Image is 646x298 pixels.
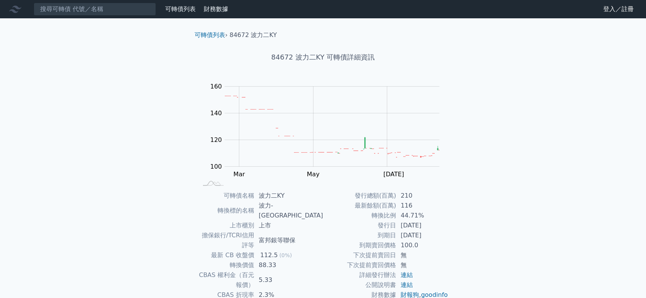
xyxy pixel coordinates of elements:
td: 116 [396,201,448,211]
tspan: May [307,171,320,178]
tspan: [DATE] [383,171,404,178]
td: 富邦銀等聯保 [254,230,323,250]
td: 發行總額(百萬) [323,191,396,201]
td: 轉換比例 [323,211,396,221]
tspan: 140 [210,110,222,117]
td: CBAS 權利金（百元報價） [198,270,254,290]
td: 到期賣回價格 [323,240,396,250]
td: 擔保銀行/TCRI信用評等 [198,230,254,250]
a: 可轉債列表 [195,31,225,39]
a: 連結 [401,281,413,288]
td: 上市 [254,221,323,230]
td: 下次提前賣回日 [323,250,396,260]
h1: 84672 波力二KY 可轉債詳細資訊 [188,52,458,63]
li: 84672 波力二KY [230,31,277,40]
td: 波力-[GEOGRAPHIC_DATA] [254,201,323,221]
td: 5.33 [254,270,323,290]
li: › [195,31,227,40]
tspan: 100 [210,163,222,170]
td: 無 [396,260,448,270]
td: 最新 CB 收盤價 [198,250,254,260]
td: 轉換價值 [198,260,254,270]
td: 100.0 [396,240,448,250]
a: 連結 [401,271,413,279]
span: (0%) [279,252,292,258]
td: 發行日 [323,221,396,230]
td: 到期日 [323,230,396,240]
td: [DATE] [396,221,448,230]
td: 最新餘額(百萬) [323,201,396,211]
td: 下次提前賣回價格 [323,260,396,270]
td: 無 [396,250,448,260]
tspan: 160 [210,83,222,90]
a: 可轉債列表 [165,5,196,13]
td: 可轉債名稱 [198,191,254,201]
td: [DATE] [396,230,448,240]
td: 210 [396,191,448,201]
tspan: Mar [233,171,245,178]
td: 詳細發行辦法 [323,270,396,280]
td: 公開說明書 [323,280,396,290]
g: Chart [206,83,451,178]
td: 轉換標的名稱 [198,201,254,221]
tspan: 120 [210,136,222,143]
td: 上市櫃別 [198,221,254,230]
a: 登入／註冊 [597,3,640,15]
input: 搜尋可轉債 代號／名稱 [34,3,156,16]
td: 波力二KY [254,191,323,201]
td: 88.33 [254,260,323,270]
div: 112.5 [259,250,279,260]
td: 44.71% [396,211,448,221]
a: 財務數據 [204,5,228,13]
